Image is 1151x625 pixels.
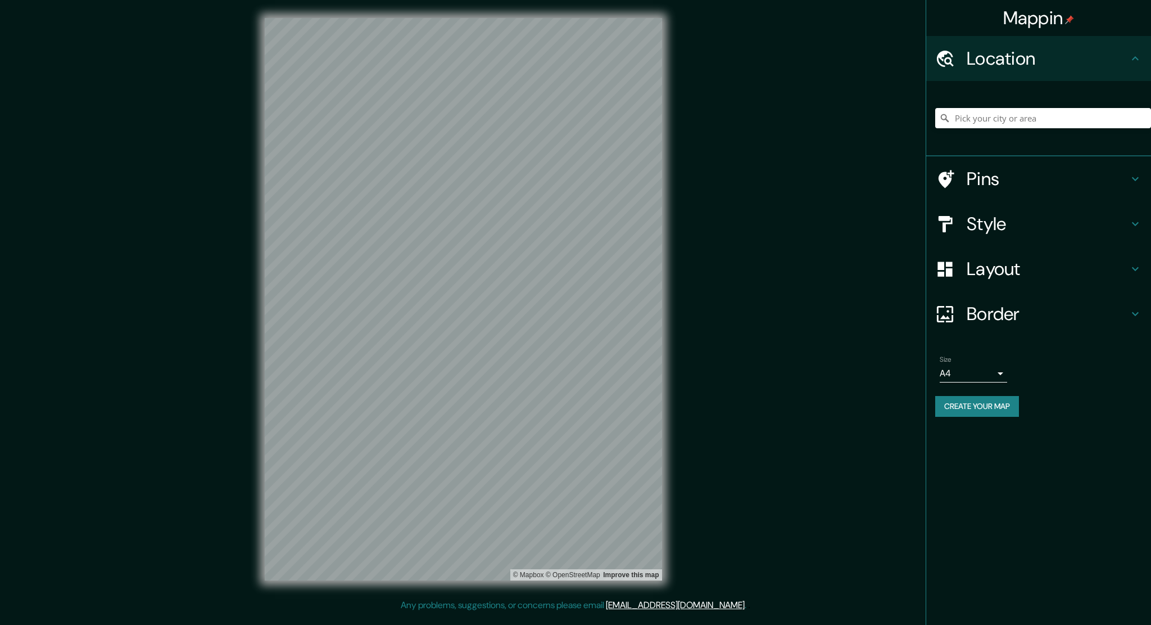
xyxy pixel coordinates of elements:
[935,396,1019,417] button: Create your map
[967,168,1129,190] h4: Pins
[967,258,1129,280] h4: Layout
[926,36,1151,81] div: Location
[546,571,600,579] a: OpenStreetMap
[926,201,1151,246] div: Style
[746,599,748,612] div: .
[513,571,544,579] a: Mapbox
[265,18,662,581] canvas: Map
[935,108,1151,128] input: Pick your city or area
[940,365,1007,383] div: A4
[967,213,1129,235] h4: Style
[967,303,1129,325] h4: Border
[940,355,951,365] label: Size
[606,599,745,611] a: [EMAIL_ADDRESS][DOMAIN_NAME]
[401,599,746,612] p: Any problems, suggestions, or concerns please email .
[926,291,1151,336] div: Border
[967,47,1129,70] h4: Location
[603,571,659,579] a: Map feedback
[926,156,1151,201] div: Pins
[1003,7,1075,29] h4: Mappin
[926,246,1151,291] div: Layout
[748,599,750,612] div: .
[1065,15,1074,24] img: pin-icon.png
